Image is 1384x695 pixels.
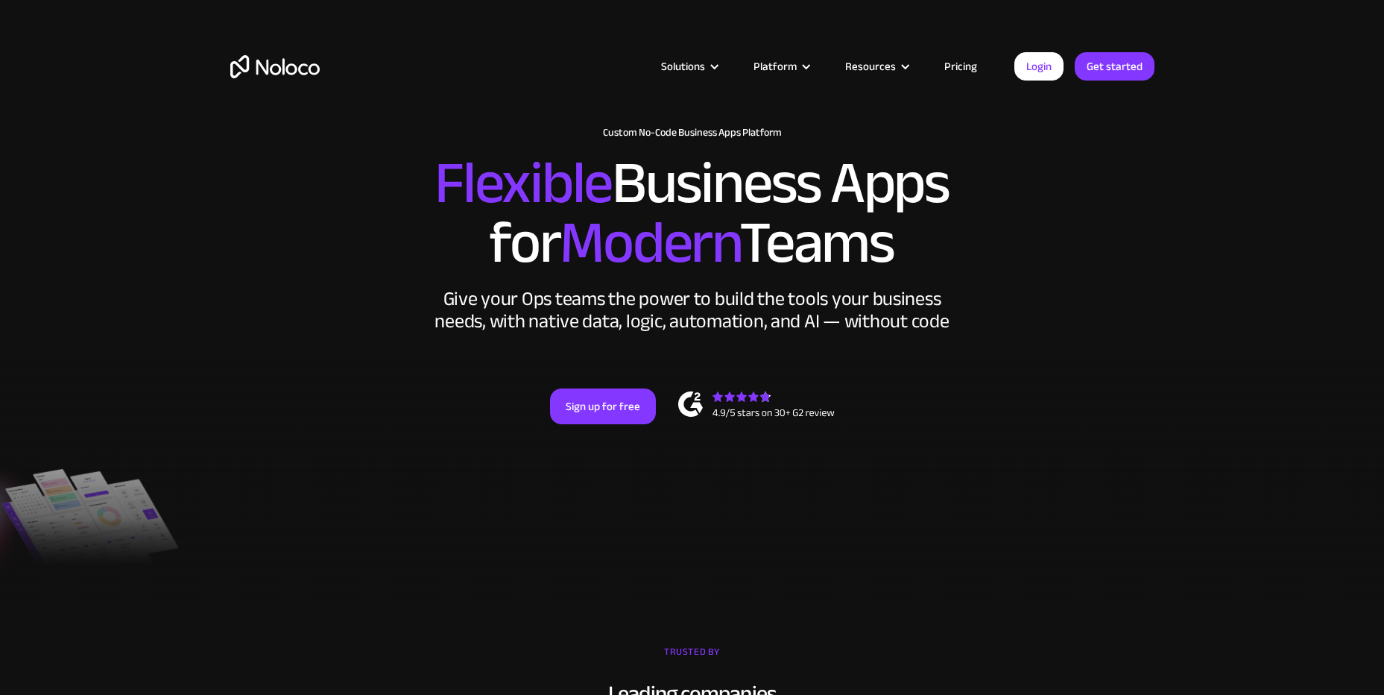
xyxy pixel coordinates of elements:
a: home [230,55,320,78]
a: Get started [1075,52,1154,81]
h2: Business Apps for Teams [230,154,1154,273]
span: Flexible [435,128,612,239]
div: Resources [845,57,896,76]
div: Give your Ops teams the power to build the tools your business needs, with native data, logic, au... [432,288,953,333]
a: Login [1014,52,1064,81]
div: Solutions [642,57,735,76]
span: Modern [560,187,739,298]
div: Resources [827,57,926,76]
a: Pricing [926,57,996,76]
div: Platform [735,57,827,76]
div: Solutions [661,57,705,76]
a: Sign up for free [550,389,656,424]
div: Platform [753,57,797,76]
